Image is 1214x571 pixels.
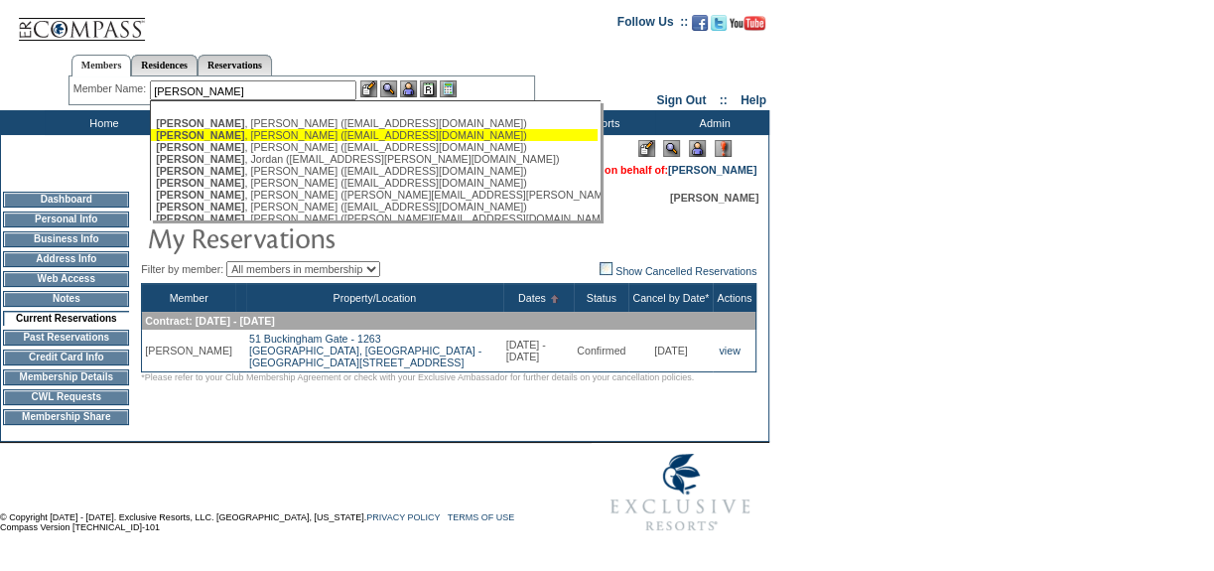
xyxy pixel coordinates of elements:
[3,409,129,425] td: Membership Share
[156,201,244,213] span: [PERSON_NAME]
[592,443,769,542] img: Exclusive Resorts
[141,263,223,275] span: Filter by member:
[156,165,593,177] div: , [PERSON_NAME] ([EMAIL_ADDRESS][DOMAIN_NAME])
[156,153,244,165] span: [PERSON_NAME]
[663,140,680,157] img: View Mode
[156,129,244,141] span: [PERSON_NAME]
[503,330,575,372] td: [DATE] - [DATE]
[156,117,244,129] span: [PERSON_NAME]
[670,192,758,204] span: [PERSON_NAME]
[668,164,756,176] a: [PERSON_NAME]
[145,315,274,327] span: Contract: [DATE] - [DATE]
[156,201,593,213] div: , [PERSON_NAME] ([EMAIL_ADDRESS][DOMAIN_NAME])
[131,55,198,75] a: Residences
[420,80,437,97] img: Reservations
[638,140,655,157] img: Edit Mode
[692,21,708,33] a: Become our fan on Facebook
[689,140,706,157] img: Impersonate
[711,15,727,31] img: Follow us on Twitter
[3,231,129,247] td: Business Info
[600,265,756,277] a: Show Cancelled Reservations
[366,512,440,522] a: PRIVACY POLICY
[156,117,593,129] div: , [PERSON_NAME] ([EMAIL_ADDRESS][DOMAIN_NAME])
[713,284,755,313] th: Actions
[156,129,593,141] div: , [PERSON_NAME] ([EMAIL_ADDRESS][DOMAIN_NAME])
[17,1,146,42] img: Compass Home
[518,292,546,304] a: Dates
[3,369,129,385] td: Membership Details
[448,512,515,522] a: TERMS OF USE
[156,153,593,165] div: , Jordan ([EMAIL_ADDRESS][PERSON_NAME][DOMAIN_NAME])
[3,192,129,208] td: Dashboard
[198,55,272,75] a: Reservations
[73,80,150,97] div: Member Name:
[730,21,765,33] a: Subscribe to our YouTube Channel
[141,372,694,382] span: *Please refer to your Club Membership Agreement or check with your Exclusive Ambassador for furth...
[156,141,244,153] span: [PERSON_NAME]
[71,55,132,76] a: Members
[147,217,544,257] img: pgTtlMyReservations.gif
[360,80,377,97] img: b_edit.gif
[715,140,732,157] img: Log Concern/Member Elevation
[730,16,765,31] img: Subscribe to our YouTube Channel
[656,93,706,107] a: Sign Out
[546,295,559,303] img: Ascending
[3,330,129,346] td: Past Reservations
[45,110,159,135] td: Home
[529,164,756,176] span: You are acting on behalf of:
[170,292,208,304] a: Member
[156,189,593,201] div: , [PERSON_NAME] ([PERSON_NAME][EMAIL_ADDRESS][PERSON_NAME][DOMAIN_NAME])
[711,21,727,33] a: Follow us on Twitter
[655,110,769,135] td: Admin
[3,251,129,267] td: Address Info
[3,350,129,365] td: Credit Card Info
[3,389,129,405] td: CWL Requests
[249,333,481,368] a: 51 Buckingham Gate - 1263[GEOGRAPHIC_DATA], [GEOGRAPHIC_DATA] - [GEOGRAPHIC_DATA][STREET_ADDRESS]
[156,177,244,189] span: [PERSON_NAME]
[156,213,593,224] div: , [PERSON_NAME] ([PERSON_NAME][EMAIL_ADDRESS][DOMAIN_NAME])
[617,13,688,37] td: Follow Us ::
[334,292,417,304] a: Property/Location
[440,80,457,97] img: b_calculator.gif
[720,93,728,107] span: ::
[628,330,713,372] td: [DATE]
[3,291,129,307] td: Notes
[142,330,235,372] td: [PERSON_NAME]
[400,80,417,97] img: Impersonate
[632,292,709,304] a: Cancel by Date*
[600,262,612,275] img: chk_off.JPG
[587,292,616,304] a: Status
[156,165,244,177] span: [PERSON_NAME]
[156,189,244,201] span: [PERSON_NAME]
[692,15,708,31] img: Become our fan on Facebook
[719,345,740,357] a: view
[574,330,628,372] td: Confirmed
[156,141,593,153] div: , [PERSON_NAME] ([EMAIL_ADDRESS][DOMAIN_NAME])
[156,213,244,224] span: [PERSON_NAME]
[3,212,129,227] td: Personal Info
[741,93,766,107] a: Help
[3,271,129,287] td: Web Access
[3,311,129,326] td: Current Reservations
[156,177,593,189] div: , [PERSON_NAME] ([EMAIL_ADDRESS][DOMAIN_NAME])
[380,80,397,97] img: View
